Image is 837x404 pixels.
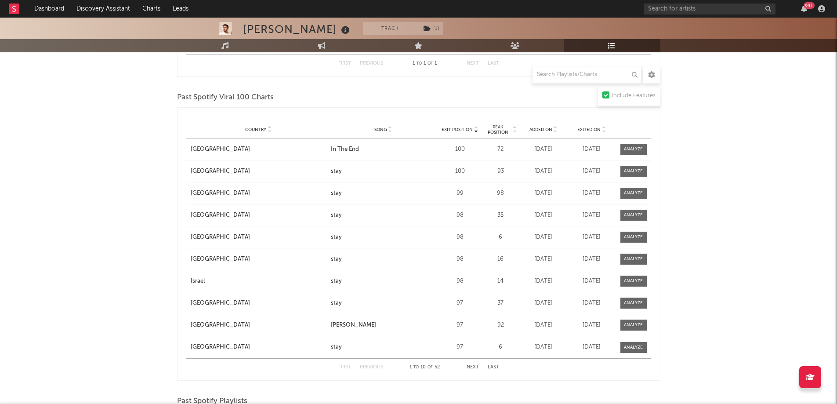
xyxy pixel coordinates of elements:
div: 6 [484,233,517,242]
div: [PERSON_NAME] [243,22,352,36]
button: Track [363,22,418,35]
div: [DATE] [522,145,565,154]
div: [DATE] [522,343,565,352]
span: to [413,365,419,369]
div: [DATE] [522,189,565,198]
div: [GEOGRAPHIC_DATA] [191,255,250,264]
span: of [428,62,433,66]
div: Include Features [612,91,656,101]
div: Israel [191,277,205,286]
div: [GEOGRAPHIC_DATA] [191,145,250,154]
div: 98 [484,189,517,198]
div: stay [331,211,342,220]
button: Next [467,365,479,370]
div: 6 [484,343,517,352]
button: Previous [360,365,383,370]
div: [DATE] [570,233,614,242]
div: [DATE] [570,211,614,220]
a: stay [331,277,435,286]
a: Israel [191,277,327,286]
div: [DATE] [570,299,614,308]
div: [DATE] [570,277,614,286]
div: 72 [484,145,517,154]
div: In The End [331,145,359,154]
a: [GEOGRAPHIC_DATA] [191,343,327,352]
div: [DATE] [522,321,565,330]
input: Search Playlists/Charts [532,66,642,84]
a: [GEOGRAPHIC_DATA] [191,233,327,242]
div: [DATE] [522,255,565,264]
div: stay [331,343,342,352]
input: Search for artists [644,4,775,15]
span: Song [374,127,387,132]
div: [DATE] [522,299,565,308]
div: 98 [440,255,480,264]
button: Last [488,365,499,370]
div: 16 [484,255,517,264]
a: [GEOGRAPHIC_DATA] [191,211,327,220]
a: [PERSON_NAME] [331,321,435,330]
div: [DATE] [570,167,614,176]
a: stay [331,299,435,308]
div: stay [331,189,342,198]
div: [GEOGRAPHIC_DATA] [191,211,250,220]
div: [DATE] [522,233,565,242]
a: [GEOGRAPHIC_DATA] [191,255,327,264]
div: 99 + [804,2,815,9]
a: stay [331,167,435,176]
div: 99 [440,189,480,198]
div: [DATE] [522,167,565,176]
div: 97 [440,299,480,308]
a: [GEOGRAPHIC_DATA] [191,189,327,198]
div: 98 [440,211,480,220]
a: [GEOGRAPHIC_DATA] [191,167,327,176]
div: stay [331,167,342,176]
span: ( 1 ) [418,22,444,35]
div: [PERSON_NAME] [331,321,376,330]
div: [DATE] [570,321,614,330]
div: 97 [440,343,480,352]
span: Exit Position [442,127,473,132]
div: 37 [484,299,517,308]
span: of [428,365,433,369]
a: stay [331,211,435,220]
a: [GEOGRAPHIC_DATA] [191,321,327,330]
button: First [338,61,351,66]
div: [DATE] [570,255,614,264]
span: Past Spotify Viral 100 Charts [177,92,274,103]
div: [GEOGRAPHIC_DATA] [191,167,250,176]
div: 98 [440,277,480,286]
a: [GEOGRAPHIC_DATA] [191,299,327,308]
div: [DATE] [570,145,614,154]
div: 1 1 1 [401,58,449,69]
button: Last [488,61,499,66]
div: 93 [484,167,517,176]
button: 99+ [801,5,807,12]
div: [DATE] [522,277,565,286]
a: [GEOGRAPHIC_DATA] [191,145,327,154]
a: stay [331,189,435,198]
div: [GEOGRAPHIC_DATA] [191,343,250,352]
button: (1) [418,22,443,35]
a: stay [331,255,435,264]
div: stay [331,299,342,308]
button: First [338,365,351,370]
div: 97 [440,321,480,330]
div: 100 [440,167,480,176]
div: [DATE] [570,343,614,352]
span: Peak Position [484,124,512,135]
div: 98 [440,233,480,242]
div: [GEOGRAPHIC_DATA] [191,233,250,242]
button: Next [467,61,479,66]
span: Exited On [577,127,601,132]
div: [DATE] [522,211,565,220]
a: stay [331,343,435,352]
div: 100 [440,145,480,154]
div: 35 [484,211,517,220]
button: Previous [360,61,383,66]
div: [GEOGRAPHIC_DATA] [191,321,250,330]
span: Added On [529,127,552,132]
div: [GEOGRAPHIC_DATA] [191,189,250,198]
div: stay [331,277,342,286]
div: [GEOGRAPHIC_DATA] [191,299,250,308]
